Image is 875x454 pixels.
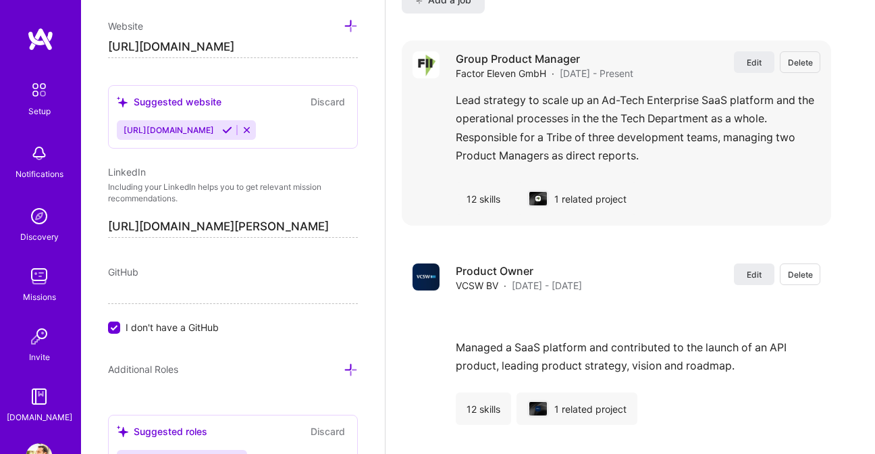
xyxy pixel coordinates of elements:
[456,51,633,66] h4: Group Product Manager
[516,393,637,425] div: 1 related project
[117,95,221,109] div: Suggested website
[307,424,349,439] button: Discard
[108,266,138,278] span: GitHub
[26,203,53,230] img: discovery
[26,263,53,290] img: teamwork
[456,182,511,215] div: 12 skills
[529,402,547,415] img: cover
[504,278,506,293] span: ·
[413,51,440,78] img: Company logo
[535,406,541,411] img: Company logo
[26,140,53,167] img: bell
[512,278,582,293] span: [DATE] - [DATE]
[552,66,554,80] span: ·
[780,51,820,73] button: Delete
[734,263,774,285] button: Edit
[28,104,51,118] div: Setup
[25,76,53,104] img: setup
[26,323,53,350] img: Invite
[23,290,56,304] div: Missions
[27,27,54,51] img: logo
[108,20,143,32] span: Website
[222,125,232,135] i: Accept
[747,57,762,68] span: Edit
[124,125,214,135] span: [URL][DOMAIN_NAME]
[456,263,582,278] h4: Product Owner
[20,230,59,244] div: Discovery
[529,192,547,205] img: cover
[117,424,207,438] div: Suggested roles
[788,57,813,68] span: Delete
[780,263,820,285] button: Delete
[456,278,498,293] span: VCSW BV
[108,166,146,178] span: LinkedIn
[734,51,774,73] button: Edit
[535,196,541,201] img: Company logo
[16,167,63,181] div: Notifications
[117,426,128,437] i: icon SuggestedTeams
[7,410,72,424] div: [DOMAIN_NAME]
[26,383,53,410] img: guide book
[788,269,813,280] span: Delete
[413,263,440,291] img: Company logo
[29,350,50,364] div: Invite
[516,182,637,215] div: 1 related project
[307,94,349,109] button: Discard
[108,182,358,205] p: Including your LinkedIn helps you to get relevant mission recommendations.
[108,363,178,375] span: Additional Roles
[560,66,633,80] span: [DATE] - Present
[242,125,252,135] i: Reject
[108,36,358,58] input: http://...
[117,97,128,108] i: icon SuggestedTeams
[126,320,219,334] span: I don't have a GitHub
[456,393,511,425] div: 12 skills
[747,269,762,280] span: Edit
[456,66,546,80] span: Factor Eleven GmbH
